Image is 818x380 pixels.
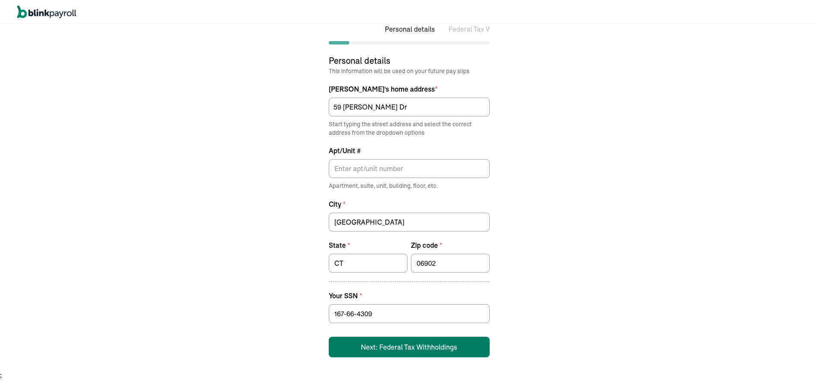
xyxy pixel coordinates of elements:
label: Your SSN [329,291,490,301]
input: Business state [329,254,408,273]
input: Your social security number [329,304,490,323]
label: Apt/Unit # [329,145,490,156]
input: Business location city [329,213,490,232]
h2: Personal details [329,55,490,67]
iframe: Chat Widget [671,288,818,380]
input: Street address (Ex. 4594 UnionSt...) [329,98,490,116]
button: Next: Federal Tax Withholdings [329,337,490,357]
input: Enter zipcode [411,254,490,273]
p: This information will be used on your future pay slips [329,67,490,75]
span: [PERSON_NAME] 's home address [329,84,490,94]
li: Federal Tax Withholdings [449,24,526,34]
label: State [329,240,408,250]
span: Start typing the street address and select the correct address from the dropdown options [329,120,490,137]
li: Personal details [385,24,435,34]
span: Apartment, suite, unit, building, floor, etc. [329,181,490,190]
label: City [329,199,490,209]
input: Enter apt/unit number [329,159,490,178]
label: Zip code [411,240,490,250]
